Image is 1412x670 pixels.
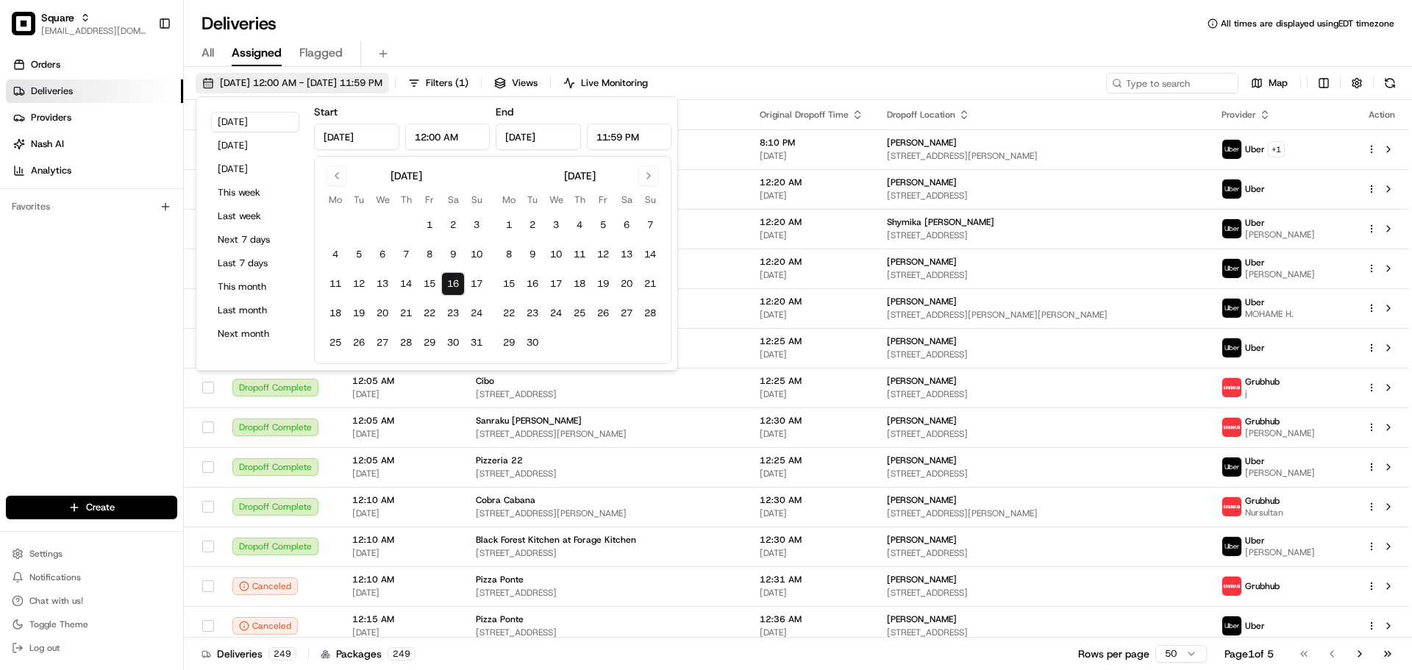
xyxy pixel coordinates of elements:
[232,577,298,595] div: Canceled
[6,6,152,41] button: SquareSquare[EMAIL_ADDRESS][DOMAIN_NAME]
[50,155,186,167] div: We're available if you need us!
[352,428,452,440] span: [DATE]
[15,59,268,82] p: Welcome 👋
[211,253,299,274] button: Last 7 days
[1222,418,1241,437] img: 5e692f75ce7d37001a5d71f1
[6,159,183,182] a: Analytics
[591,302,615,325] button: 26
[887,150,1198,162] span: [STREET_ADDRESS][PERSON_NAME]
[391,168,422,183] div: [DATE]
[352,574,452,585] span: 12:10 AM
[465,213,488,237] button: 3
[887,309,1198,321] span: [STREET_ADDRESS][PERSON_NAME][PERSON_NAME]
[476,507,736,519] span: [STREET_ADDRESS][PERSON_NAME]
[521,243,544,266] button: 9
[86,501,115,514] span: Create
[544,243,568,266] button: 10
[1245,183,1265,195] span: Uber
[1222,219,1241,238] img: uber-new-logo.jpeg
[476,455,523,466] span: Pizzeria 22
[887,177,957,188] span: [PERSON_NAME]
[760,229,863,241] span: [DATE]
[352,534,452,546] span: 12:10 AM
[760,349,863,360] span: [DATE]
[887,627,1198,638] span: [STREET_ADDRESS]
[587,124,672,150] input: Time
[497,272,521,296] button: 15
[15,15,44,44] img: Nash
[521,272,544,296] button: 16
[887,335,957,347] span: [PERSON_NAME]
[1224,646,1274,661] div: Page 1 of 5
[41,10,74,25] span: Square
[232,44,282,62] span: Assigned
[760,309,863,321] span: [DATE]
[760,296,863,307] span: 12:20 AM
[887,229,1198,241] span: [STREET_ADDRESS]
[887,109,955,121] span: Dropoff Location
[615,243,638,266] button: 13
[352,455,452,466] span: 12:05 AM
[232,617,298,635] div: Canceled
[557,73,655,93] button: Live Monitoring
[347,192,371,207] th: Tuesday
[760,455,863,466] span: 12:25 AM
[1245,143,1265,155] span: Uber
[887,468,1198,480] span: [STREET_ADDRESS]
[887,375,957,387] span: [PERSON_NAME]
[118,207,242,234] a: 💻API Documentation
[418,192,441,207] th: Friday
[29,571,81,583] span: Notifications
[1245,507,1283,518] span: Nursultan
[591,272,615,296] button: 19
[29,213,113,228] span: Knowledge Base
[418,243,441,266] button: 8
[887,256,957,268] span: [PERSON_NAME]
[760,415,863,427] span: 12:30 AM
[568,243,591,266] button: 11
[1245,296,1265,308] span: Uber
[324,331,347,354] button: 25
[1245,342,1265,354] span: Uber
[497,331,521,354] button: 29
[1245,467,1315,479] span: [PERSON_NAME]
[760,177,863,188] span: 12:20 AM
[418,331,441,354] button: 29
[887,415,957,427] span: [PERSON_NAME]
[202,12,277,35] h1: Deliveries
[581,76,648,90] span: Live Monitoring
[441,192,465,207] th: Saturday
[465,272,488,296] button: 17
[497,243,521,266] button: 8
[476,375,494,387] span: Cibo
[41,25,146,37] button: [EMAIL_ADDRESS][DOMAIN_NAME]
[139,213,236,228] span: API Documentation
[1245,620,1265,632] span: Uber
[1222,457,1241,477] img: uber-new-logo.jpeg
[38,95,243,110] input: Clear
[1245,376,1280,388] span: Grubhub
[497,213,521,237] button: 1
[465,243,488,266] button: 10
[211,229,299,250] button: Next 7 days
[402,73,475,93] button: Filters(1)
[124,215,136,227] div: 💻
[887,507,1198,519] span: [STREET_ADDRESS][PERSON_NAME]
[497,302,521,325] button: 22
[31,85,73,98] span: Deliveries
[887,190,1198,202] span: [STREET_ADDRESS]
[352,627,452,638] span: [DATE]
[638,213,662,237] button: 7
[521,302,544,325] button: 23
[1245,495,1280,507] span: Grubhub
[394,302,418,325] button: 21
[15,140,41,167] img: 1736555255976-a54dd68f-1ca7-489b-9aae-adbdc363a1c4
[1222,140,1241,159] img: uber-new-logo.jpeg
[488,73,544,93] button: Views
[476,587,736,599] span: [STREET_ADDRESS]
[441,331,465,354] button: 30
[146,249,178,260] span: Pylon
[887,455,957,466] span: [PERSON_NAME]
[1222,338,1241,357] img: uber-new-logo.jpeg
[6,496,177,519] button: Create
